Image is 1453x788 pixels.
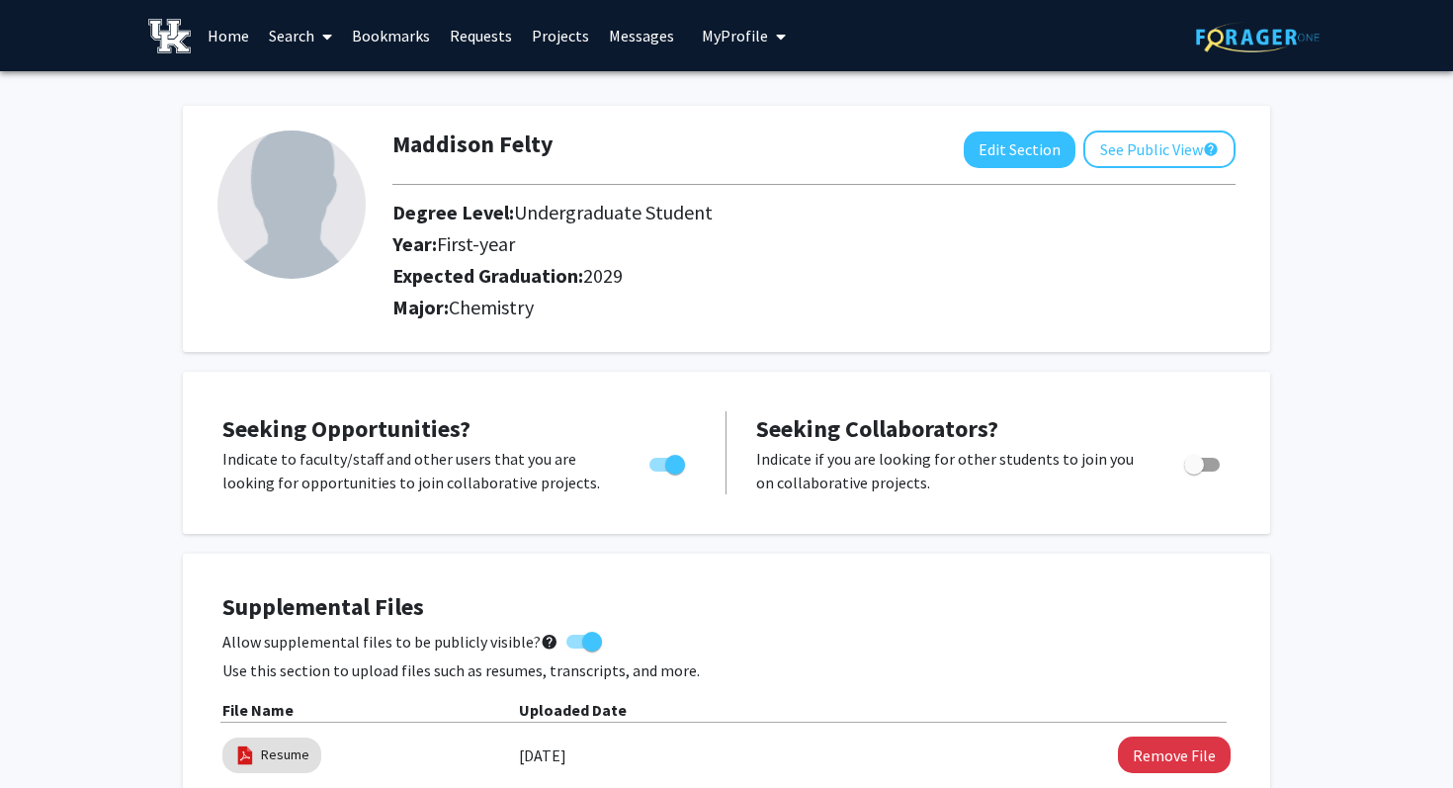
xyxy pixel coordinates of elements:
[964,131,1075,168] button: Edit Section
[148,19,191,53] img: University of Kentucky Logo
[1083,131,1236,168] button: See Public View
[519,739,566,772] label: [DATE]
[1203,137,1219,161] mat-icon: help
[222,447,612,494] p: Indicate to faculty/staff and other users that you are looking for opportunities to join collabor...
[15,699,84,773] iframe: Chat
[702,26,768,45] span: My Profile
[261,744,309,765] a: Resume
[1118,737,1231,773] button: Remove Resume File
[756,447,1147,494] p: Indicate if you are looking for other students to join you on collaborative projects.
[599,1,684,70] a: Messages
[522,1,599,70] a: Projects
[583,263,623,288] span: 2029
[440,1,522,70] a: Requests
[449,295,534,319] span: Chemistry
[222,593,1231,622] h4: Supplemental Files
[519,700,627,720] b: Uploaded Date
[756,413,998,444] span: Seeking Collaborators?
[641,447,696,477] div: Toggle
[1196,22,1320,52] img: ForagerOne Logo
[217,131,366,279] img: Profile Picture
[392,264,1125,288] h2: Expected Graduation:
[392,296,1236,319] h2: Major:
[222,700,294,720] b: File Name
[437,231,515,256] span: First-year
[514,200,713,224] span: Undergraduate Student
[392,131,554,159] h1: Maddison Felty
[259,1,342,70] a: Search
[222,630,558,654] span: Allow supplemental files to be publicly visible?
[392,232,1125,256] h2: Year:
[234,744,256,766] img: pdf_icon.png
[198,1,259,70] a: Home
[222,413,470,444] span: Seeking Opportunities?
[392,201,1125,224] h2: Degree Level:
[1176,447,1231,477] div: Toggle
[342,1,440,70] a: Bookmarks
[541,630,558,654] mat-icon: help
[222,658,1231,682] p: Use this section to upload files such as resumes, transcripts, and more.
